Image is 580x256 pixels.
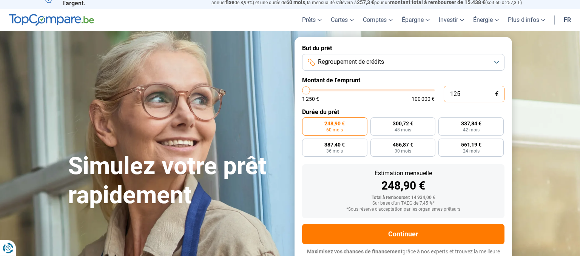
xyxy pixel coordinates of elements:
[326,149,343,153] span: 36 mois
[302,224,504,244] button: Continuer
[302,54,504,71] button: Regroupement de crédits
[395,128,411,132] span: 48 mois
[324,142,345,147] span: 387,40 €
[434,9,469,31] a: Investir
[393,142,413,147] span: 456,87 €
[358,9,397,31] a: Comptes
[308,180,498,191] div: 248,90 €
[298,9,326,31] a: Prêts
[463,128,480,132] span: 42 mois
[302,45,504,52] label: But du prêt
[393,121,413,126] span: 300,72 €
[461,121,481,126] span: 337,84 €
[68,152,285,210] h1: Simulez votre prêt rapidement
[412,96,435,102] span: 100 000 €
[503,9,550,31] a: Plus d'infos
[326,128,343,132] span: 60 mois
[326,9,358,31] a: Cartes
[308,201,498,206] div: Sur base d'un TAEG de 7,45 %*
[308,207,498,212] div: *Sous réserve d'acceptation par les organismes prêteurs
[495,91,498,97] span: €
[302,96,319,102] span: 1 250 €
[461,142,481,147] span: 561,19 €
[324,121,345,126] span: 248,90 €
[302,77,504,84] label: Montant de l'emprunt
[307,248,403,254] span: Maximisez vos chances de financement
[302,108,504,116] label: Durée du prêt
[469,9,503,31] a: Énergie
[318,58,384,66] span: Regroupement de crédits
[308,195,498,200] div: Total à rembourser: 14 934,00 €
[463,149,480,153] span: 24 mois
[397,9,434,31] a: Épargne
[559,9,575,31] a: fr
[308,170,498,176] div: Estimation mensuelle
[9,14,94,26] img: TopCompare
[395,149,411,153] span: 30 mois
